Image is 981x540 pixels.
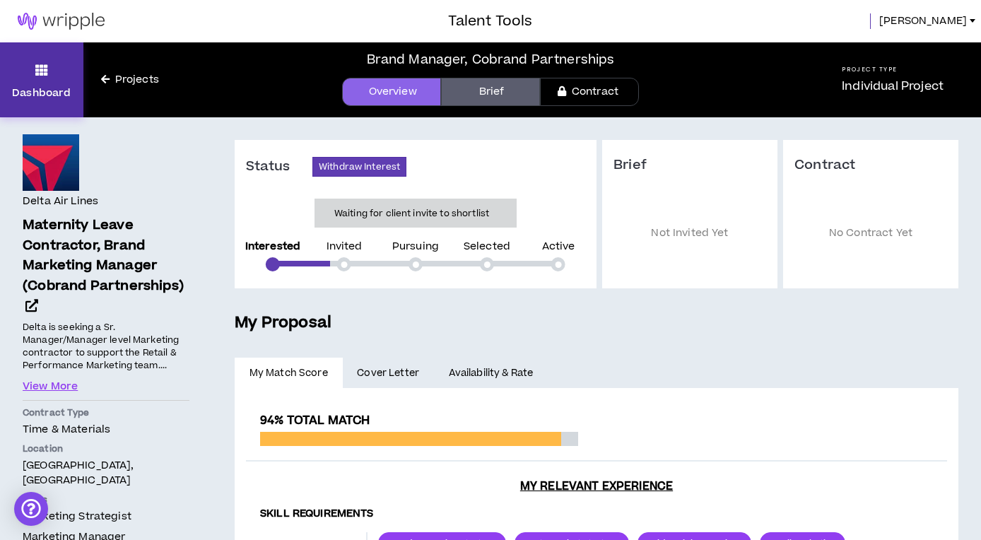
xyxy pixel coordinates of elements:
button: Withdraw Interest [312,157,406,177]
span: 94% Total Match [260,412,370,429]
p: Waiting for client invite to shortlist [334,206,489,221]
p: Dashboard [12,86,71,100]
div: Open Intercom Messenger [14,492,48,526]
p: Location [23,442,189,455]
span: [PERSON_NAME] [879,13,967,29]
a: Contract [540,78,639,106]
p: Time & Materials [23,422,189,437]
h3: Status [246,158,312,175]
h5: Project Type [842,65,944,74]
h3: Talent Tools [448,11,532,32]
p: Not Invited Yet [613,195,766,272]
p: Delta is seeking a Sr. Manager/Manager level Marketing contractor to support the Retail & Perform... [23,320,189,373]
h4: Skill Requirements [260,507,933,521]
h3: Contract [794,157,947,174]
a: Overview [342,78,441,106]
p: Active [542,242,575,252]
div: Brand Manager, Cobrand Partnerships [367,50,615,69]
a: Projects [83,72,177,88]
h5: My Proposal [235,311,958,335]
h3: My Relevant Experience [246,479,947,493]
h3: Brief [613,157,766,174]
p: Contract Type [23,406,189,419]
span: Cover Letter [357,365,419,381]
span: Marketing Strategist [23,509,131,524]
p: Roles [23,493,189,506]
p: [GEOGRAPHIC_DATA], [GEOGRAPHIC_DATA] [23,458,189,488]
a: Brief [441,78,540,106]
p: Interested [245,242,300,252]
p: Pursuing [392,242,439,252]
h4: Delta Air Lines [23,194,98,209]
a: Maternity Leave Contractor, Brand Marketing Manager (Cobrand Partnerships) [23,216,189,317]
p: Selected [464,242,510,252]
span: Maternity Leave Contractor, Brand Marketing Manager (Cobrand Partnerships) [23,216,184,295]
a: Availability & Rate [434,358,548,389]
button: View More [23,379,78,394]
p: Individual Project [842,78,944,95]
p: No Contract Yet [794,195,947,272]
a: My Match Score [235,358,343,389]
p: Invited [327,242,363,252]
